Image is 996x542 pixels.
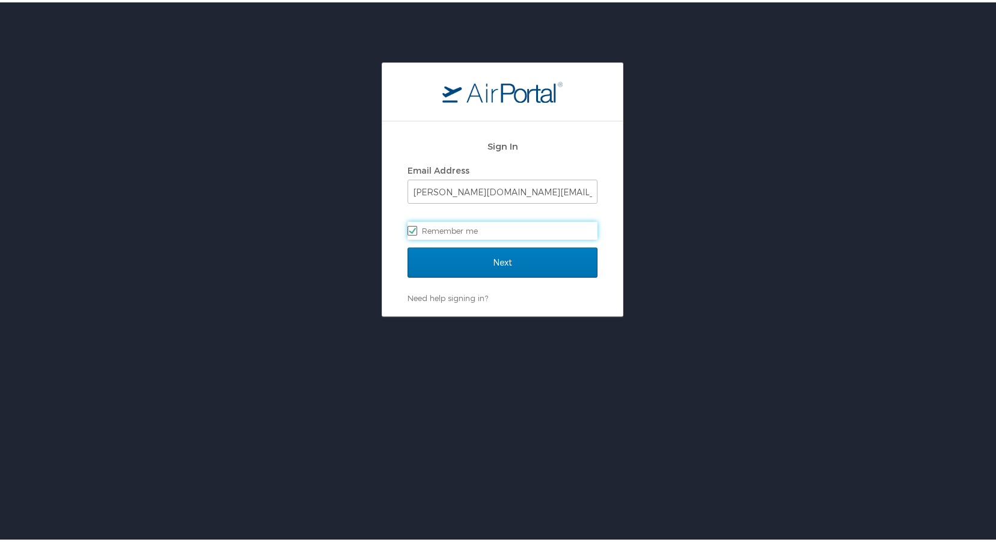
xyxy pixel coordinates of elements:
h2: Sign In [408,137,597,151]
label: Email Address [408,163,469,173]
label: Remember me [408,219,597,237]
img: logo [442,79,563,100]
a: Need help signing in? [408,291,488,300]
input: Next [408,245,597,275]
